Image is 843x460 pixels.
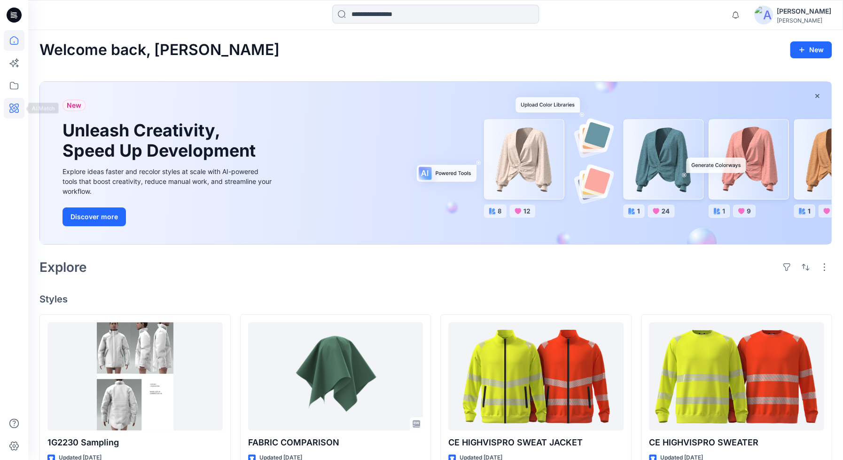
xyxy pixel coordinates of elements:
a: Discover more [62,207,274,226]
a: 1G2230 Sampling [47,322,223,430]
p: CE HIGHVISPRO SWEATER [649,436,824,449]
button: Discover more [62,207,126,226]
p: 1G2230 Sampling [47,436,223,449]
h2: Explore [39,260,87,275]
div: Explore ideas faster and recolor styles at scale with AI-powered tools that boost creativity, red... [62,167,274,196]
div: [PERSON_NAME] [777,17,831,24]
p: FABRIC COMPARISON [248,436,423,449]
div: [PERSON_NAME] [777,6,831,17]
img: avatar [754,6,773,24]
p: CE HIGHVISPRO SWEAT JACKET [448,436,624,449]
span: New [67,100,81,111]
button: New [790,41,832,58]
h2: Welcome back, [PERSON_NAME] [39,41,280,59]
h4: Styles [39,293,832,305]
a: FABRIC COMPARISON [248,322,423,430]
h1: Unleash Creativity, Speed Up Development [62,120,260,161]
a: CE HIGHVISPRO SWEATER [649,322,824,430]
a: CE HIGHVISPRO SWEAT JACKET [448,322,624,430]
